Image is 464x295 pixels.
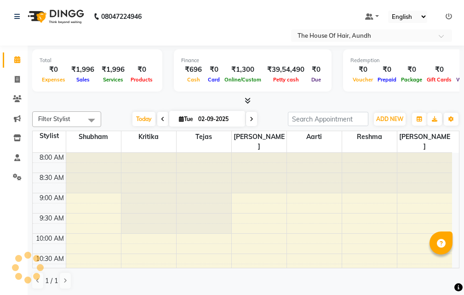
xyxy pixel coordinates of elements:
[271,76,301,83] span: Petty cash
[34,234,66,243] div: 10:00 AM
[399,64,424,75] div: ₹0
[222,76,264,83] span: Online/Custom
[288,112,368,126] input: Search Appointment
[264,64,308,75] div: ₹39,54,490
[308,64,324,75] div: ₹0
[195,112,241,126] input: 2025-09-02
[424,64,454,75] div: ₹0
[132,112,155,126] span: Today
[374,113,406,126] button: ADD NEW
[232,131,286,152] span: [PERSON_NAME]
[222,64,264,75] div: ₹1,300
[425,258,455,286] iframe: chat widget
[101,4,142,29] b: 08047224946
[101,76,126,83] span: Services
[424,76,454,83] span: Gift Cards
[376,116,403,122] span: ADD NEW
[74,76,92,83] span: Sales
[399,76,424,83] span: Package
[350,64,375,75] div: ₹0
[68,64,98,75] div: ₹1,996
[177,116,195,122] span: Tue
[40,57,155,64] div: Total
[40,76,68,83] span: Expenses
[38,153,66,162] div: 8:00 AM
[38,115,70,122] span: Filter Stylist
[342,131,397,143] span: Reshma
[38,173,66,183] div: 8:30 AM
[350,76,375,83] span: Voucher
[206,76,222,83] span: Card
[33,131,66,141] div: Stylist
[128,76,155,83] span: Products
[40,64,68,75] div: ₹0
[287,131,342,143] span: Aarti
[181,64,206,75] div: ₹696
[38,193,66,203] div: 9:00 AM
[206,64,222,75] div: ₹0
[375,76,399,83] span: Prepaid
[45,276,58,286] span: 1 / 1
[34,254,66,264] div: 10:30 AM
[309,76,323,83] span: Due
[38,214,66,223] div: 9:30 AM
[121,131,176,143] span: Kritika
[375,64,399,75] div: ₹0
[177,131,231,143] span: Tejas
[98,64,128,75] div: ₹1,996
[185,76,202,83] span: Cash
[181,57,324,64] div: Finance
[128,64,155,75] div: ₹0
[397,131,453,152] span: [PERSON_NAME]
[23,4,86,29] img: logo
[66,131,121,143] span: Shubham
